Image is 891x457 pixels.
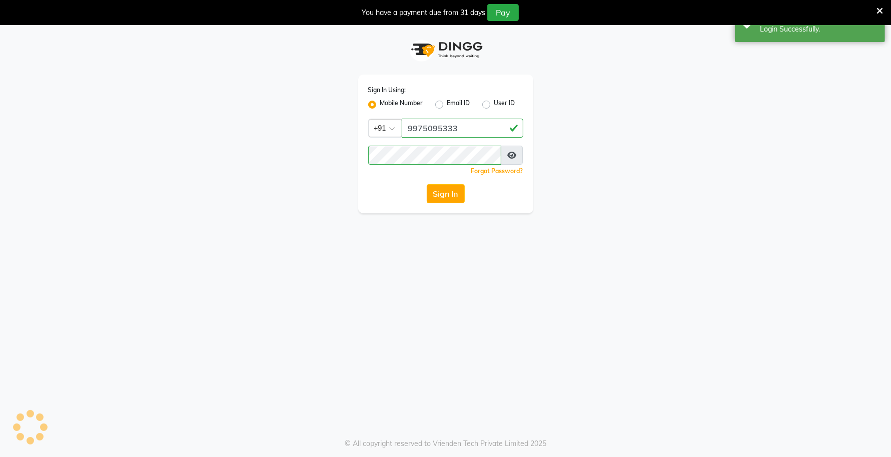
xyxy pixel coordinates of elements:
img: logo1.svg [406,35,486,65]
div: Login Successfully. [760,24,877,35]
button: Pay [487,4,519,21]
label: Mobile Number [380,99,423,111]
a: Forgot Password? [471,167,523,175]
button: Sign In [427,184,465,203]
label: Sign In Using: [368,86,406,95]
label: User ID [494,99,515,111]
input: Username [368,146,501,165]
input: Username [402,119,523,138]
label: Email ID [447,99,470,111]
div: You have a payment due from 31 days [362,8,485,18]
